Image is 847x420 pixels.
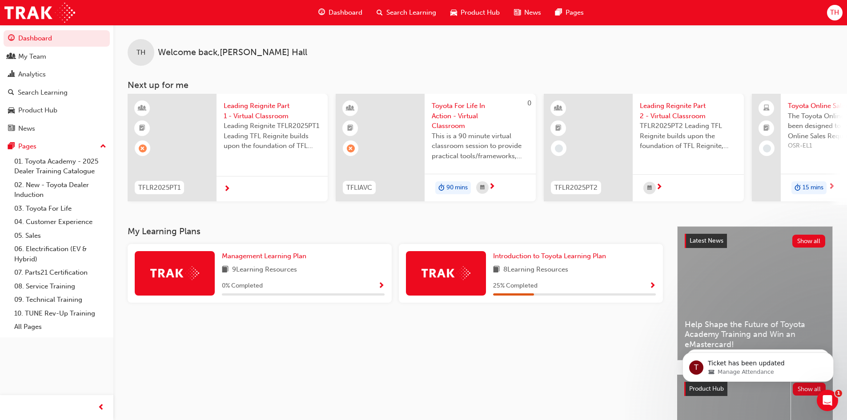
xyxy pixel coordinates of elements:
span: calendar-icon [480,182,485,193]
span: 0 [527,99,531,107]
iframe: Intercom notifications message [669,334,847,396]
span: next-icon [656,184,662,192]
a: Analytics [4,66,110,83]
span: car-icon [450,7,457,18]
span: people-icon [8,53,15,61]
img: Trak [421,266,470,280]
span: learningRecordVerb_ABSENT-icon [139,144,147,152]
span: Help Shape the Future of Toyota Academy Training and Win an eMastercard! [685,320,825,350]
a: TFLR2025PT2Leading Reignite Part 2 - Virtual ClassroomTFLR2025PT2 Leading TFL Reignite builds upo... [544,94,744,201]
h3: My Learning Plans [128,226,663,236]
a: 08. Service Training [11,280,110,293]
div: Analytics [18,69,46,80]
a: Search Learning [4,84,110,101]
span: Leading Reignite Part 2 - Virtual Classroom [640,101,737,121]
span: TFLIAVC [346,183,372,193]
span: next-icon [489,183,495,191]
div: My Team [18,52,46,62]
span: chart-icon [8,71,15,79]
span: Product Hub [461,8,500,18]
span: learningResourceType_INSTRUCTOR_LED-icon [555,103,562,114]
a: Latest NewsShow allHelp Shape the Future of Toyota Academy Training and Win an eMastercard! [677,226,833,360]
span: TH [136,48,145,58]
a: 10. TUNE Rev-Up Training [11,307,110,320]
span: duration-icon [438,182,445,194]
span: news-icon [8,125,15,133]
span: booktick-icon [555,123,562,134]
span: 15 mins [803,183,823,193]
div: Search Learning [18,88,68,98]
span: prev-icon [98,402,104,413]
span: learningRecordVerb_NONE-icon [555,144,563,152]
span: Show Progress [649,282,656,290]
span: car-icon [8,107,15,115]
img: Trak [150,266,199,280]
span: Toyota For Life In Action - Virtual Classroom [432,101,529,131]
div: Pages [18,141,36,152]
span: This is a 90 minute virtual classroom session to provide practical tools/frameworks, behaviours a... [432,131,529,161]
span: book-icon [222,264,229,276]
span: Latest News [690,237,723,244]
span: learningResourceType_INSTRUCTOR_LED-icon [139,103,145,114]
span: learningRecordVerb_NONE-icon [763,144,771,152]
span: search-icon [377,7,383,18]
span: learningResourceType_INSTRUCTOR_LED-icon [347,103,353,114]
button: TH [827,5,843,20]
span: News [524,8,541,18]
a: news-iconNews [507,4,548,22]
span: next-icon [224,185,230,193]
a: 02. New - Toyota Dealer Induction [11,178,110,202]
span: book-icon [493,264,500,276]
span: Leading Reignite TFLR2025PT1 Leading TFL Reignite builds upon the foundation of TFL Reignite, rea... [224,121,321,151]
span: search-icon [8,89,14,97]
span: Introduction to Toyota Learning Plan [493,252,606,260]
span: TH [830,8,839,18]
span: Pages [566,8,584,18]
span: Dashboard [329,8,362,18]
span: laptop-icon [763,103,770,114]
span: next-icon [828,183,835,191]
a: 05. Sales [11,229,110,243]
span: TFLR2025PT2 [554,183,598,193]
iframe: Intercom live chat [817,390,838,411]
button: Show Progress [378,280,385,292]
a: car-iconProduct Hub [443,4,507,22]
a: Product Hub [4,102,110,119]
span: pages-icon [8,143,15,151]
span: TFLR2025PT1 [138,183,181,193]
a: guage-iconDashboard [311,4,369,22]
span: 8 Learning Resources [503,264,568,276]
span: 0 % Completed [222,281,263,291]
span: TFLR2025PT2 Leading TFL Reignite builds upon the foundation of TFL Reignite, reaffirming our comm... [640,121,737,151]
button: Show Progress [649,280,656,292]
a: 03. Toyota For Life [11,202,110,216]
div: Product Hub [18,105,57,116]
a: Dashboard [4,30,110,47]
a: pages-iconPages [548,4,591,22]
span: 90 mins [446,183,468,193]
span: duration-icon [795,182,801,194]
span: news-icon [514,7,521,18]
button: Show all [792,235,826,248]
button: Pages [4,138,110,155]
a: TFLR2025PT1Leading Reignite Part 1 - Virtual ClassroomLeading Reignite TFLR2025PT1 Leading TFL Re... [128,94,328,201]
a: Latest NewsShow all [685,234,825,248]
h3: Next up for me [113,80,847,90]
span: 9 Learning Resources [232,264,297,276]
span: Management Learning Plan [222,252,306,260]
a: 0TFLIAVCToyota For Life In Action - Virtual ClassroomThis is a 90 minute virtual classroom sessio... [336,94,536,201]
span: 25 % Completed [493,281,538,291]
span: Search Learning [386,8,436,18]
span: Leading Reignite Part 1 - Virtual Classroom [224,101,321,121]
span: guage-icon [8,35,15,43]
a: Management Learning Plan [222,251,310,261]
a: 01. Toyota Academy - 2025 Dealer Training Catalogue [11,155,110,178]
img: Trak [4,3,75,23]
span: pages-icon [555,7,562,18]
